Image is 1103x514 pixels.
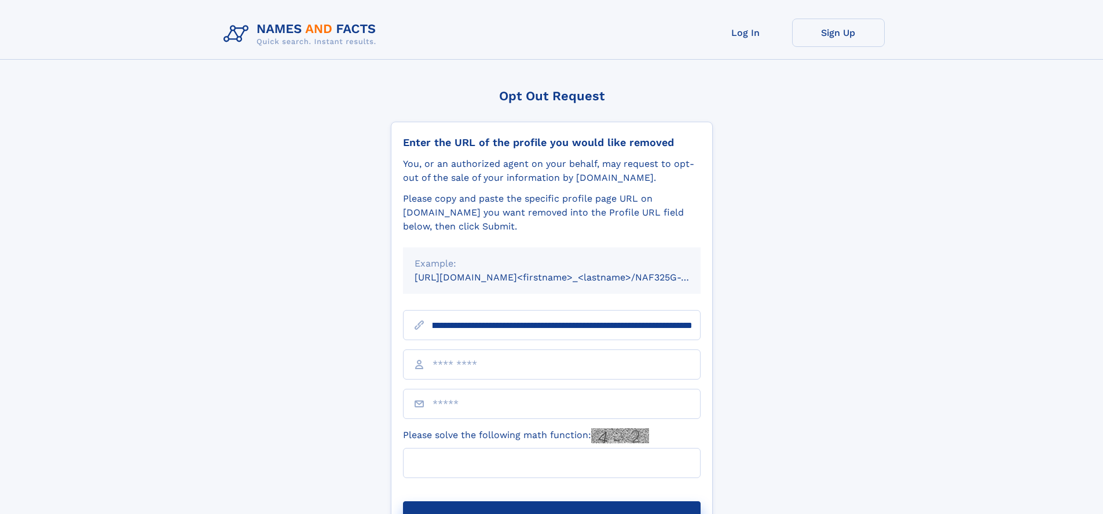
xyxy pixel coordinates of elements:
[415,257,689,271] div: Example:
[391,89,713,103] div: Opt Out Request
[403,428,649,443] label: Please solve the following math function:
[403,192,701,234] div: Please copy and paste the specific profile page URL on [DOMAIN_NAME] you want removed into the Pr...
[403,157,701,185] div: You, or an authorized agent on your behalf, may request to opt-out of the sale of your informatio...
[219,19,386,50] img: Logo Names and Facts
[792,19,885,47] a: Sign Up
[699,19,792,47] a: Log In
[403,136,701,149] div: Enter the URL of the profile you would like removed
[415,272,723,283] small: [URL][DOMAIN_NAME]<firstname>_<lastname>/NAF325G-xxxxxxxx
